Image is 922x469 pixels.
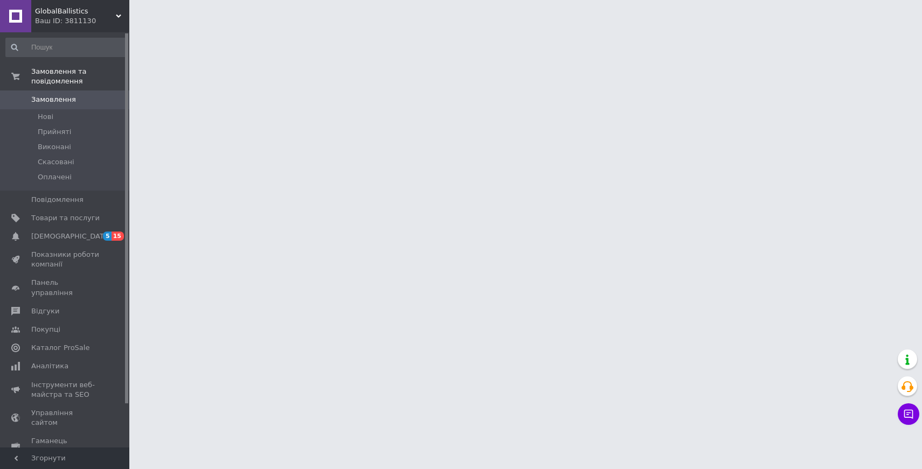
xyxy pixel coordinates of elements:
span: Замовлення та повідомлення [31,67,129,86]
span: [DEMOGRAPHIC_DATA] [31,232,111,241]
span: 15 [112,232,124,241]
span: Прийняті [38,127,71,137]
span: Каталог ProSale [31,343,89,353]
span: 5 [103,232,112,241]
input: Пошук [5,38,127,57]
span: Повідомлення [31,195,84,205]
span: Панель управління [31,278,100,297]
span: Замовлення [31,95,76,104]
span: Виконані [38,142,71,152]
span: Аналітика [31,361,68,371]
div: Ваш ID: 3811130 [35,16,129,26]
span: Відгуки [31,306,59,316]
span: GlobalBallistics [35,6,116,16]
button: Чат з покупцем [898,403,919,425]
span: Управління сайтом [31,408,100,428]
span: Нові [38,112,53,122]
span: Інструменти веб-майстра та SEO [31,380,100,400]
span: Оплачені [38,172,72,182]
span: Гаманець компанії [31,436,100,456]
span: Покупці [31,325,60,334]
span: Товари та послуги [31,213,100,223]
span: Показники роботи компанії [31,250,100,269]
span: Скасовані [38,157,74,167]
